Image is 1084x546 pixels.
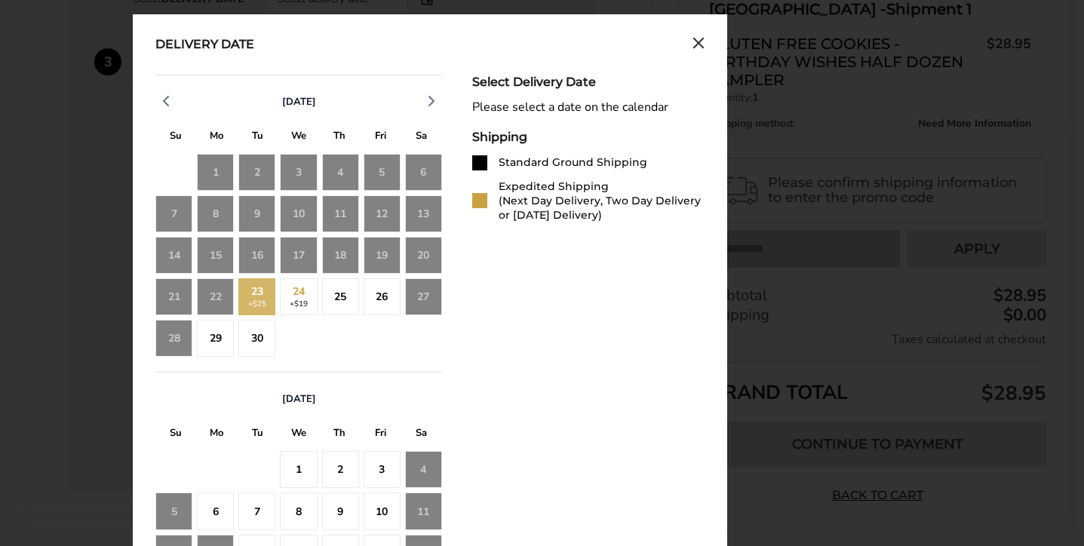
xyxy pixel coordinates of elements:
div: W [278,126,319,149]
div: Shipping [472,130,705,144]
div: M [196,423,237,446]
div: F [360,126,401,149]
div: T [319,126,360,149]
div: Standard Ground Shipping [499,155,647,170]
div: Expedited Shipping (Next Day Delivery, Two Day Delivery or [DATE] Delivery) [499,179,705,222]
button: [DATE] [276,95,322,109]
span: [DATE] [282,392,316,406]
button: [DATE] [276,392,322,406]
div: S [401,126,442,149]
div: T [238,126,278,149]
div: F [360,423,401,446]
div: S [401,423,442,446]
span: [DATE] [282,95,316,109]
button: Close calendar [692,37,705,54]
div: W [278,423,319,446]
div: T [319,423,360,446]
div: S [155,423,196,446]
div: Please select a date on the calendar [472,100,705,115]
div: T [238,423,278,446]
div: Select Delivery Date [472,75,705,89]
div: S [155,126,196,149]
div: Delivery Date [155,37,254,54]
div: M [196,126,237,149]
